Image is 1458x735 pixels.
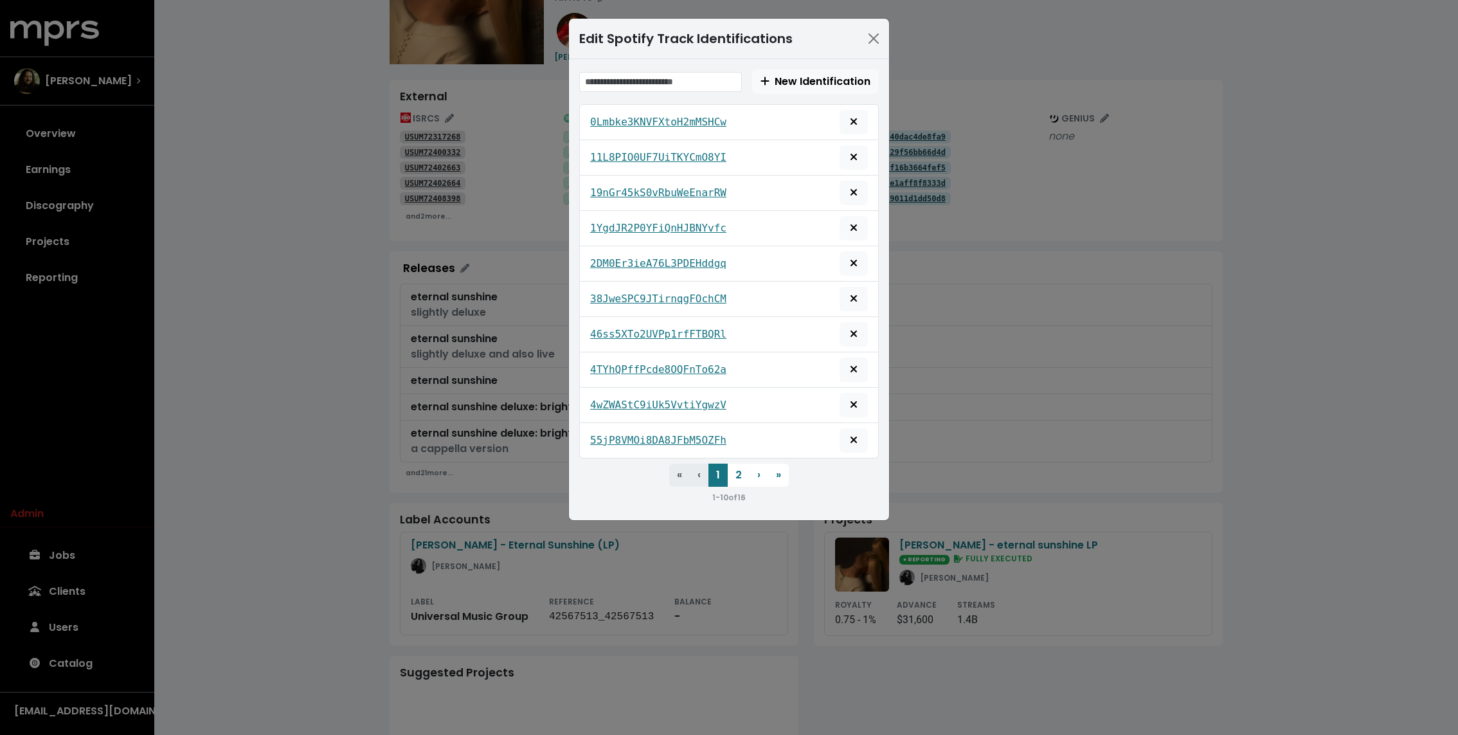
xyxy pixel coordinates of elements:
[776,467,781,482] span: »
[840,181,868,205] button: Remove this spotify identification
[590,399,726,411] tt: 4wZWAStC9iUk5VvtiYgwzV
[590,114,726,130] a: 0Lmbke3KNVFXtoH2mMSHCw
[590,293,726,305] tt: 38JweSPC9JTirnqgFOchCM
[579,29,793,48] div: Edit Spotify Track Identifications
[590,363,726,376] tt: 4TYhQPffPcde8OQFnTo62a
[840,287,868,311] button: Remove this spotify identification
[840,322,868,347] button: Remove this spotify identification
[708,464,728,487] button: 1
[590,116,726,128] tt: 0Lmbke3KNVFXtoH2mMSHCw
[840,428,868,453] button: Remove this spotify identification
[840,145,868,170] button: Remove this spotify identification
[590,433,726,448] a: 55jP8VMOi8DA8JFbM5OZFh
[840,110,868,134] button: Remove this spotify identification
[840,393,868,417] button: Remove this spotify identification
[590,434,726,446] tt: 55jP8VMOi8DA8JFbM5OZFh
[840,251,868,276] button: Remove this spotify identification
[752,69,879,94] button: Create new Spotify track identification
[840,358,868,382] button: Remove this spotify identification
[757,467,760,482] span: ›
[712,492,746,503] small: 1 - 10 of 16
[590,291,726,307] a: 38JweSPC9JTirnqgFOchCM
[840,216,868,240] button: Remove this spotify identification
[590,221,726,236] a: 1YgdJR2P0YFiQnHJBNYvfc
[590,397,726,413] a: 4wZWAStC9iUk5VvtiYgwzV
[590,362,726,377] a: 4TYhQPffPcde8OQFnTo62a
[590,222,726,234] tt: 1YgdJR2P0YFiQnHJBNYvfc
[728,464,750,487] button: 2
[590,186,726,199] tt: 19nGr45kS0vRbuWeEnarRW
[590,185,726,201] a: 19nGr45kS0vRbuWeEnarRW
[590,328,726,340] tt: 46ss5XTo2UVPp1rfFTBQRl
[590,151,726,163] tt: 11L8PIO0UF7UiTKYCmO8YI
[590,150,726,165] a: 11L8PIO0UF7UiTKYCmO8YI
[590,256,726,271] a: 2DM0Er3ieA76L3PDEHddgq
[863,28,884,49] button: Close
[590,327,726,342] a: 46ss5XTo2UVPp1rfFTBQRl
[760,74,870,89] span: New Identification
[590,257,726,269] tt: 2DM0Er3ieA76L3PDEHddgq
